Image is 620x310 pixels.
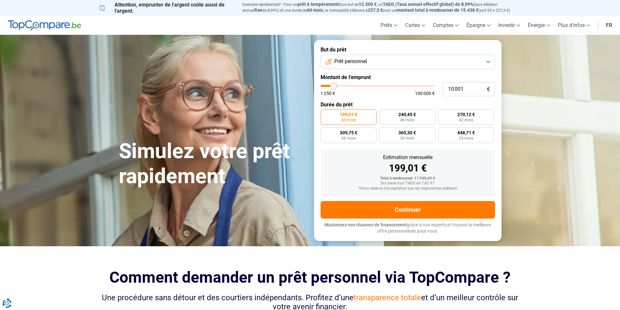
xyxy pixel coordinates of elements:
span: 270,12 € [457,112,475,117]
button: Continuer [321,201,495,219]
div: 199,01 € [326,163,490,173]
span: 60 mois [341,118,356,122]
p: grâce à nos experts et trouvez la meilleure offre personnalisée pour vous. [321,222,495,235]
span: Maximisez vos chances de financement [324,222,407,227]
p: Exemple représentatif : Pour un tous but de , un (taux débiteur annuel de 8,99%) et une durée de ... [242,2,521,13]
span: 60 mois [307,7,323,13]
span: 100 000 € [415,91,435,96]
span: 36 mois [341,136,356,140]
span: 48 mois [400,118,414,122]
a: Énergie [524,16,554,35]
a: Prêts [377,16,401,35]
span: fixe [255,7,262,13]
span: prêt à tempérament [297,2,339,7]
span: 1 250 € [321,91,335,96]
span: transparence totale [353,293,421,302]
a: Plus d'infos [554,16,594,35]
span: 12.500 € [359,2,377,7]
label: But du prêt [321,47,495,53]
span: montant total à rembourser de 15.438 € [396,7,478,13]
div: Sur base d'un TAEG de 7,45 %* [326,181,490,186]
span: 257,3 € [368,7,383,13]
span: € [487,87,490,92]
span: 240,45 € [398,112,416,117]
button: Prêt personnel [321,55,495,69]
span: 448,71 € [457,130,475,135]
div: *Sous réserve d'acceptation par les organismes prêteurs [326,186,490,191]
a: Investir [494,16,524,35]
span: 42 mois [459,118,473,122]
span: 30 mois [400,136,414,140]
h2: Comment demander un prêt personnel via TopCompare ? [99,268,521,286]
a: Épargne [462,16,494,35]
span: 309,75 € [340,130,357,135]
img: TopCompare [8,20,81,31]
label: Montant de l'emprunt [321,74,495,80]
a: Cartes [401,16,429,35]
h1: Simulez votre prêt rapidement [119,139,306,189]
span: 365,30 € [398,130,416,135]
span: Prêt personnel [334,58,367,65]
a: Comptes [429,16,462,35]
div: Total à rembourser: 11 940,60 € [326,176,490,181]
span: 24 mois [459,136,473,140]
div: Estimation mensuelle [326,155,490,160]
span: TAEG (Taux annuel effectif global) de 8,99% [383,2,473,7]
p: Attention, emprunter de l'argent coûte aussi de l'argent. [99,2,235,14]
a: fr [602,16,616,35]
span: 199,01 € [340,112,357,117]
label: Durée du prêt [321,101,495,108]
